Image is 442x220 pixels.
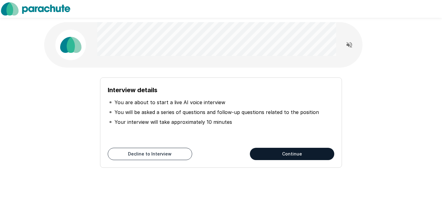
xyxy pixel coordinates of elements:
[250,148,334,160] button: Continue
[108,148,192,160] button: Decline to Interview
[55,29,86,60] img: parachute_avatar.png
[114,99,225,106] p: You are about to start a live AI voice interview
[108,86,157,94] b: Interview details
[114,118,232,126] p: Your interview will take approximately 10 minutes
[114,108,319,116] p: You will be asked a series of questions and follow-up questions related to the position
[343,39,355,51] button: Read questions aloud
